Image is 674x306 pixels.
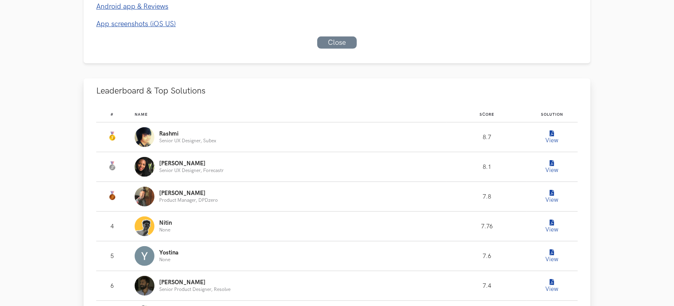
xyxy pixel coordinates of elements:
[317,36,357,49] a: Close
[96,241,135,271] td: 5
[159,190,218,197] p: [PERSON_NAME]
[447,122,526,152] td: 8.7
[447,182,526,212] td: 7.8
[541,112,563,117] span: Solution
[135,112,148,117] span: Name
[544,278,560,294] button: View
[159,131,216,137] p: Rashmi
[135,276,154,296] img: Profile photo
[159,198,218,203] p: Product Manager, DPDzero
[107,191,117,201] img: Bronze Medal
[107,161,117,171] img: Silver Medal
[107,132,117,141] img: Gold Medal
[544,248,560,264] button: View
[96,271,135,301] td: 6
[544,159,560,175] button: View
[135,157,154,177] img: Profile photo
[159,168,224,173] p: Senior UX Designer, Forecastr
[159,220,172,226] p: Nitin
[159,279,230,286] p: [PERSON_NAME]
[110,112,114,117] span: #
[159,161,224,167] p: [PERSON_NAME]
[96,86,206,96] span: Leaderboard & Top Solutions
[447,152,526,182] td: 8.1
[544,218,560,234] button: View
[544,129,560,145] button: View
[447,271,526,301] td: 7.4
[480,112,494,117] span: Score
[135,187,154,207] img: Profile photo
[544,189,560,205] button: View
[84,78,590,103] button: Leaderboard & Top Solutions
[159,257,179,262] p: None
[96,2,168,11] a: Android app & Reviews
[135,127,154,147] img: Profile photo
[135,216,154,236] img: Profile photo
[447,212,526,241] td: 7.76
[159,287,230,292] p: Senior Product Designer, Resolve
[135,246,154,266] img: Profile photo
[447,241,526,271] td: 7.6
[159,228,172,233] p: None
[96,20,176,28] a: App screenshots (iOS US)
[96,212,135,241] td: 4
[159,138,216,143] p: Senior UX Designer, Subex
[159,250,179,256] p: Yostina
